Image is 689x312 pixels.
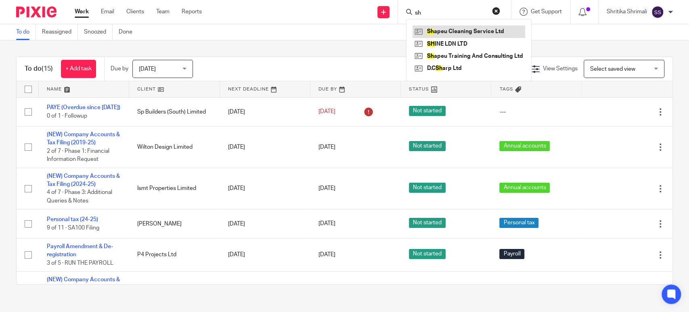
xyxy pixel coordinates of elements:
a: Reports [182,8,202,16]
a: Snoozed [84,24,113,40]
a: PAYE (Overdue since [DATE]) [47,105,120,110]
span: 4 of 7 · Phase 3: Additional Queries & Notes [47,190,112,204]
span: [DATE] [318,144,335,150]
span: Not started [409,183,446,193]
input: Search [414,10,487,17]
td: [DATE] [220,168,310,209]
a: Personal tax (24-25) [47,217,98,222]
img: svg%3E [651,6,664,19]
span: Select saved view [590,66,635,72]
td: [DATE] [220,126,310,168]
a: (NEW) Company Accounts & Tax Filing (2023-24) [47,277,120,291]
td: [PERSON_NAME] [129,209,220,238]
span: 9 of 11 · SA100 Filing [47,225,99,231]
td: [DATE] [220,238,310,271]
span: (15) [42,65,53,72]
span: Annual accounts [499,183,550,193]
div: --- [499,108,574,116]
span: Annual accounts [499,141,550,151]
span: [DATE] [139,66,156,72]
span: View Settings [543,66,578,72]
a: Email [101,8,114,16]
p: Due by [111,65,128,73]
span: Payroll [499,249,524,259]
span: Not started [409,249,446,259]
a: Done [119,24,138,40]
a: Clients [126,8,144,16]
span: 0 of 1 · Followup [47,113,87,119]
span: Personal tax [499,218,538,228]
a: + Add task [61,60,96,78]
td: Sp Builders (South) Limited [129,97,220,126]
span: Not started [409,106,446,116]
a: Reassigned [42,24,78,40]
a: Payroll Amendment & De-registration [47,244,113,257]
td: Wilton Design Limited [129,126,220,168]
a: Work [75,8,89,16]
h1: To do [25,65,53,73]
span: [DATE] [318,109,335,115]
td: P4 Projects Ltd [129,238,220,271]
span: Tags [499,87,513,91]
a: Team [156,8,170,16]
img: Pixie [16,6,57,17]
a: To do [16,24,36,40]
span: Get Support [531,9,562,15]
span: Not started [409,218,446,228]
td: [DATE] [220,209,310,238]
span: [DATE] [318,221,335,227]
span: 2 of 7 · Phase 1: Financial Information Request [47,148,109,162]
a: (NEW) Company Accounts & Tax Filing (2024-25) [47,173,120,187]
td: Ismt Properties Limited [129,168,220,209]
td: [DATE] [220,97,310,126]
a: (NEW) Company Accounts & Tax Filing (2019-25) [47,132,120,145]
span: Not started [409,141,446,151]
span: [DATE] [318,186,335,192]
span: [DATE] [318,252,335,257]
p: Shritika Shrimali [607,8,647,16]
button: Clear [492,7,500,15]
span: 3 of 5 · RUN THE PAYROLL [47,260,113,266]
